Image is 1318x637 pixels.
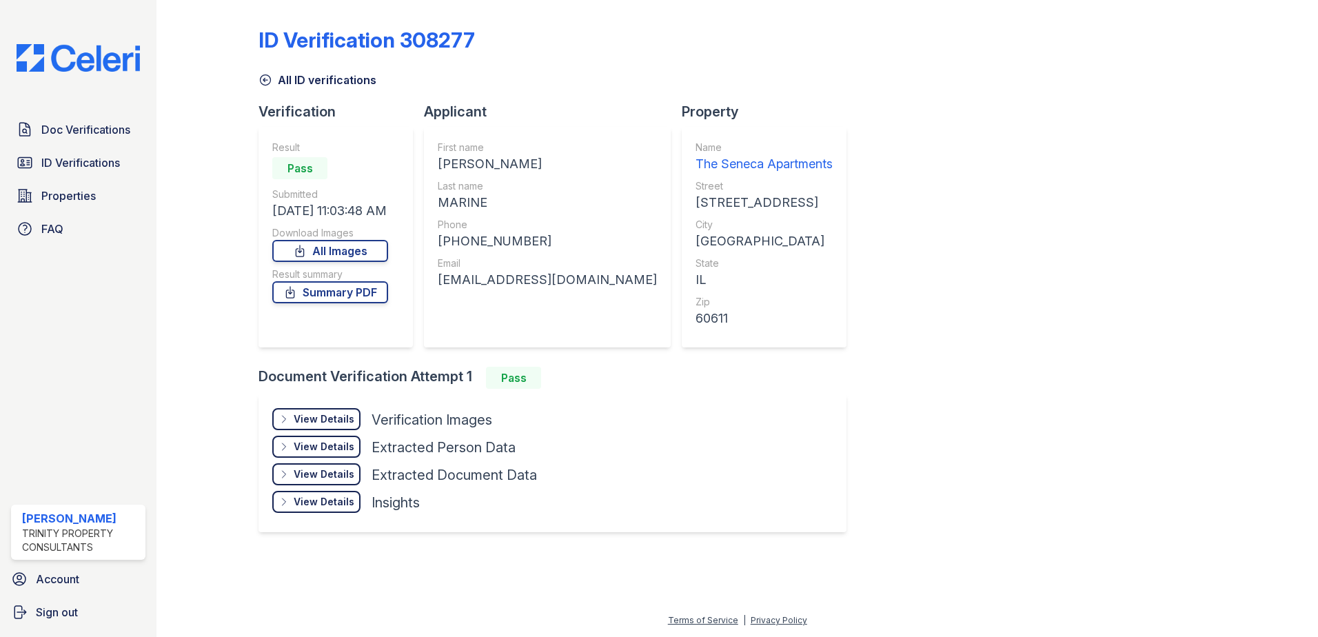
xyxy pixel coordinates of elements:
[258,72,376,88] a: All ID verifications
[272,157,327,179] div: Pass
[696,141,833,154] div: Name
[696,154,833,174] div: The Seneca Apartments
[6,565,151,593] a: Account
[438,179,657,193] div: Last name
[41,221,63,237] span: FAQ
[696,232,833,251] div: [GEOGRAPHIC_DATA]
[743,615,746,625] div: |
[11,182,145,210] a: Properties
[272,141,388,154] div: Result
[438,141,657,154] div: First name
[438,270,657,290] div: [EMAIL_ADDRESS][DOMAIN_NAME]
[438,256,657,270] div: Email
[294,467,354,481] div: View Details
[372,493,420,512] div: Insights
[41,154,120,171] span: ID Verifications
[486,367,541,389] div: Pass
[696,218,833,232] div: City
[11,215,145,243] a: FAQ
[424,102,682,121] div: Applicant
[11,116,145,143] a: Doc Verifications
[372,410,492,429] div: Verification Images
[258,102,424,121] div: Verification
[272,201,388,221] div: [DATE] 11:03:48 AM
[438,232,657,251] div: [PHONE_NUMBER]
[294,440,354,454] div: View Details
[438,154,657,174] div: [PERSON_NAME]
[11,149,145,176] a: ID Verifications
[41,188,96,204] span: Properties
[696,295,833,309] div: Zip
[36,604,78,620] span: Sign out
[696,256,833,270] div: State
[272,267,388,281] div: Result summary
[751,615,807,625] a: Privacy Policy
[36,571,79,587] span: Account
[22,510,140,527] div: [PERSON_NAME]
[294,495,354,509] div: View Details
[272,281,388,303] a: Summary PDF
[696,179,833,193] div: Street
[372,438,516,457] div: Extracted Person Data
[294,412,354,426] div: View Details
[438,193,657,212] div: MARINE
[438,218,657,232] div: Phone
[668,615,738,625] a: Terms of Service
[6,598,151,626] a: Sign out
[6,44,151,72] img: CE_Logo_Blue-a8612792a0a2168367f1c8372b55b34899dd931a85d93a1a3d3e32e68fde9ad4.png
[258,28,475,52] div: ID Verification 308277
[258,367,858,389] div: Document Verification Attempt 1
[696,141,833,174] a: Name The Seneca Apartments
[272,188,388,201] div: Submitted
[272,226,388,240] div: Download Images
[22,527,140,554] div: Trinity Property Consultants
[682,102,858,121] div: Property
[272,240,388,262] a: All Images
[696,270,833,290] div: IL
[372,465,537,485] div: Extracted Document Data
[696,309,833,328] div: 60611
[41,121,130,138] span: Doc Verifications
[696,193,833,212] div: [STREET_ADDRESS]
